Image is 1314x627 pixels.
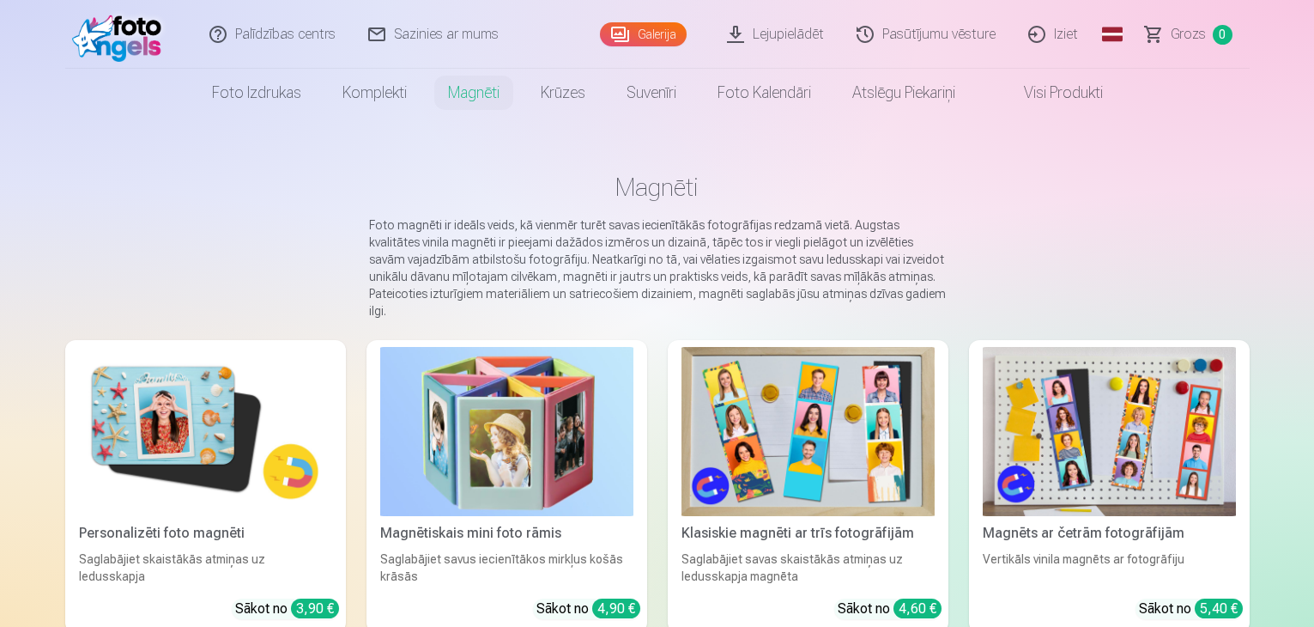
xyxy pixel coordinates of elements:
a: Galerija [600,22,687,46]
div: Sākot no [1139,599,1243,619]
a: Foto izdrukas [191,69,322,117]
div: Sākot no [838,599,942,619]
div: 4,60 € [893,599,942,618]
a: Komplekti [322,69,427,117]
a: Suvenīri [606,69,697,117]
img: Magnētiskais mini foto rāmis [380,347,633,516]
div: 5,40 € [1195,599,1243,618]
div: Magnētiskais mini foto rāmis [373,523,640,544]
p: Foto magnēti ir ideāls veids, kā vienmēr turēt savas iecienītākās fotogrāfijas redzamā vietā. Aug... [369,216,946,320]
div: Sākot no [235,599,339,619]
div: 3,90 € [291,599,339,618]
a: Foto kalendāri [697,69,832,117]
a: Magnēti [427,69,520,117]
a: Atslēgu piekariņi [832,69,976,117]
a: Visi produkti [976,69,1123,117]
div: Klasiskie magnēti ar trīs fotogrāfijām [675,523,942,544]
div: Vertikāls vinila magnēts ar fotogrāfiju [976,551,1243,585]
span: Grozs [1171,24,1206,45]
span: 0 [1213,25,1232,45]
img: /fa1 [72,7,171,62]
img: Klasiskie magnēti ar trīs fotogrāfijām [681,347,935,516]
a: Krūzes [520,69,606,117]
div: Saglabājiet savas skaistākās atmiņas uz ledusskapja magnēta [675,551,942,585]
img: Magnēts ar četrām fotogrāfijām [983,347,1236,516]
div: Personalizēti foto magnēti [72,523,339,544]
div: Saglabājiet skaistākās atmiņas uz ledusskapja [72,551,339,585]
div: 4,90 € [592,599,640,618]
div: Saglabājiet savus iecienītākos mirkļus košās krāsās [373,551,640,585]
img: Personalizēti foto magnēti [79,347,332,516]
h1: Magnēti [79,172,1236,203]
div: Sākot no [536,599,640,619]
div: Magnēts ar četrām fotogrāfijām [976,523,1243,544]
